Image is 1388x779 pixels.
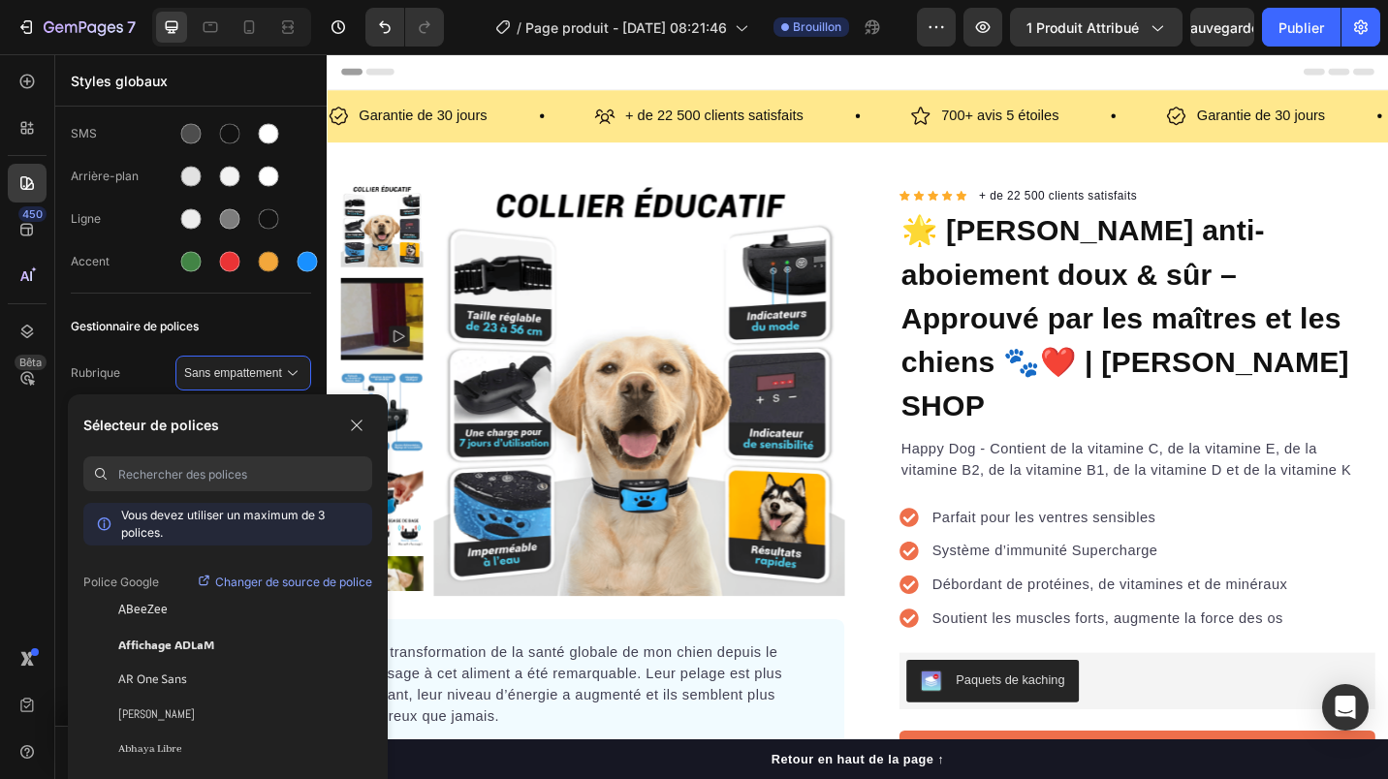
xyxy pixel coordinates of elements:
button: 7 [8,8,144,47]
span: Sans empattement [184,364,283,382]
div: Arrière-plan [71,168,175,185]
iframe: Design area [327,54,1388,779]
p: + de 22 500 clients satisfaits [714,145,888,165]
div: Ligne [71,210,175,228]
div: Accent [71,253,175,270]
span: / [517,17,521,38]
p: Garantie de 30 jours [953,54,1093,82]
input: Rechercher des polices [118,456,372,491]
span: Sauvegarder [1182,19,1264,36]
font: Publier [1278,17,1324,38]
span: Page produit - [DATE] 08:21:46 [525,17,727,38]
span: AR One Sans [118,670,187,688]
button: Paquets de kaching [635,664,824,710]
span: ABeeZee [118,601,168,618]
p: Parfait pour les ventres sensibles [663,496,1053,519]
p: Système d’immunité Supercharge [663,533,1053,556]
p: Débordant de protéines, de vitamines et de minéraux [663,570,1053,593]
p: 7 [127,16,136,39]
span: Abhaya Libre [118,740,181,758]
span: Gestionnaire de polices [71,315,199,338]
div: Annuler/Rétablir [365,8,444,47]
p: Police Google [83,573,159,592]
p: Vous devez utiliser un maximum de 3 polices. [121,507,364,542]
p: Changer de source de police [215,573,372,592]
button: Sans empattement [175,356,311,390]
span: 1 produit attribué [1026,17,1139,38]
p: Styles globaux [71,71,311,91]
span: Brouillon [793,18,841,36]
button: 1 produit attribué [1010,8,1183,47]
span: [PERSON_NAME] [118,705,195,723]
div: 450 [18,206,47,222]
span: Rubrique [71,364,175,382]
button: Sauvegarder [1190,8,1254,47]
span: Affichage ADLaM [118,636,214,653]
p: Sélecteur de polices [83,414,219,437]
div: Ouvrez Intercom Messenger [1322,684,1369,731]
div: SMS [71,125,175,142]
p: Happy Dog - Contient de la vitamine C, de la vitamine E, de la vitamine B2, de la vitamine B1, de... [629,421,1147,468]
img: KachingBundles.png [650,675,674,699]
h1: 🌟 [PERSON_NAME] anti-aboiement doux & sûr – Approuvé par les maîtres et les chiens 🐾❤️ | [PERSON_... [627,168,1149,412]
p: Soutient les muscles forts, augmente la force des os [663,607,1053,630]
div: Paquets de kaching [689,675,808,696]
p: 700+ avis 5 étoiles [673,54,802,82]
p: + de 22 500 clients satisfaits [327,54,521,82]
div: Bêta [15,355,47,370]
p: "La transformation de la santé globale de mon chien depuis le passage à cet aliment a été remarqu... [40,644,542,737]
button: Publier [1262,8,1341,47]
